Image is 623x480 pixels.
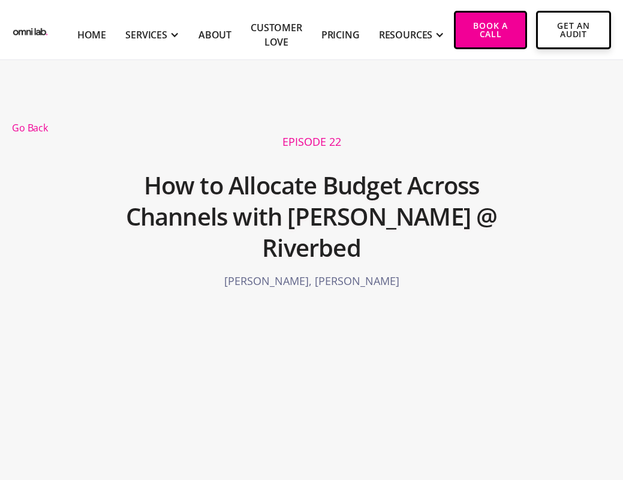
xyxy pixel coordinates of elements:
iframe: Chat Widget [563,422,623,480]
div: RESOURCES [379,28,433,42]
img: Omni Lab: B2B SaaS Demand Generation Agency [12,25,49,37]
h1: How to Allocate Budget Across Channels with [PERSON_NAME] @ Riverbed [12,164,611,269]
p: EPISODE [282,136,326,147]
a: Book a Call [454,11,527,49]
p: 22 [329,136,341,147]
a: Customer Love [251,20,302,49]
a: Go Back [12,123,48,133]
a: Get An Audit [536,11,611,49]
p: [PERSON_NAME], [PERSON_NAME] [12,275,611,286]
a: Home [77,28,106,42]
a: About [198,28,231,42]
div: SERVICES [125,28,167,42]
a: Pricing [321,28,360,42]
a: home [12,22,49,38]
